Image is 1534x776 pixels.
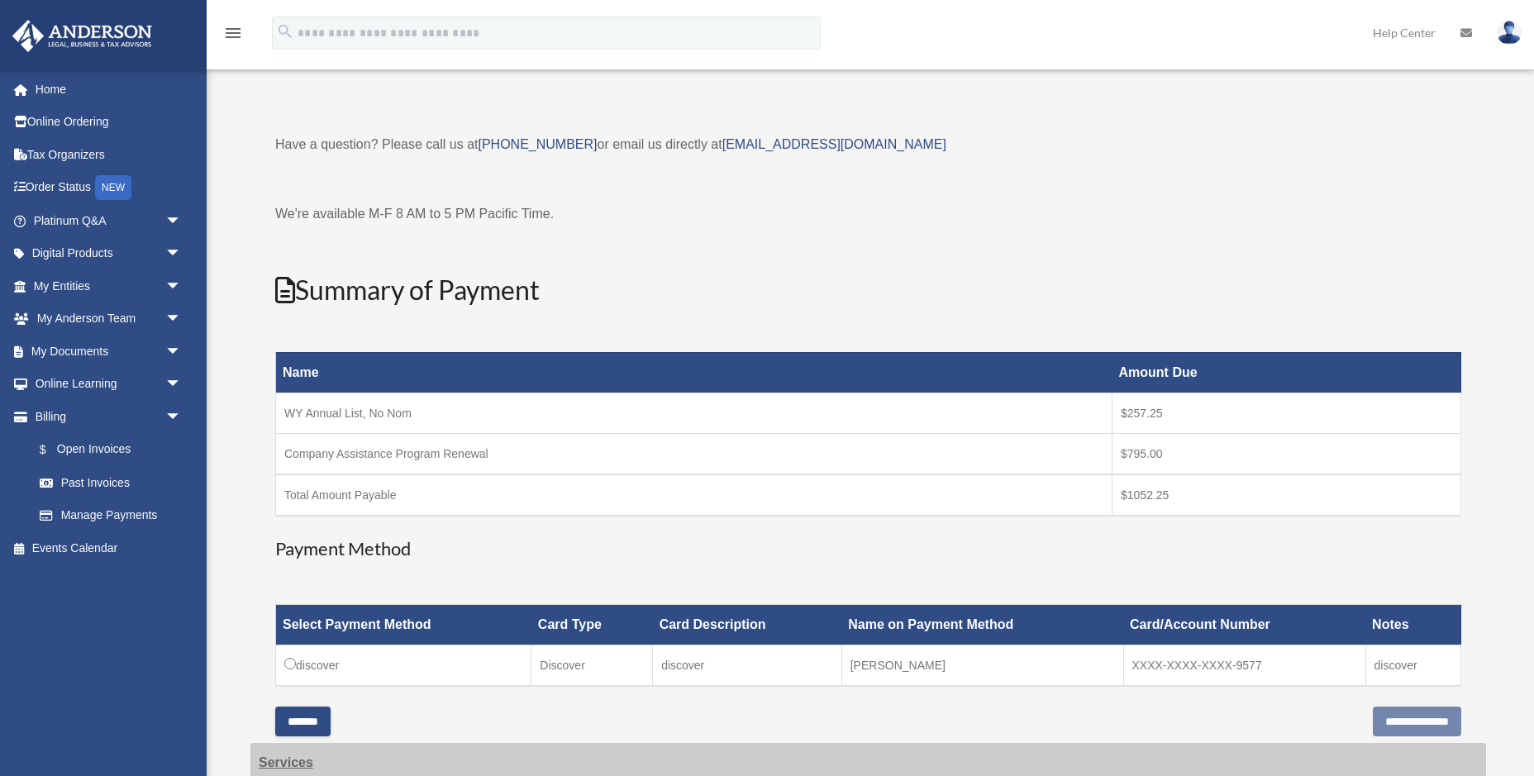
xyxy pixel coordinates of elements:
[275,272,1461,309] h2: Summary of Payment
[49,440,57,460] span: $
[1112,474,1461,516] td: $1052.25
[23,433,190,467] a: $Open Invoices
[165,204,198,238] span: arrow_drop_down
[12,237,207,270] a: Digital Productsarrow_drop_down
[12,302,207,336] a: My Anderson Teamarrow_drop_down
[653,605,842,645] th: Card Description
[275,133,1461,156] p: Have a question? Please call us at or email us directly at
[259,755,313,769] strong: Services
[12,106,207,139] a: Online Ordering
[12,335,207,368] a: My Documentsarrow_drop_down
[1112,433,1461,474] td: $795.00
[1365,605,1460,645] th: Notes
[276,433,1112,474] td: Company Assistance Program Renewal
[276,645,531,687] td: discover
[12,368,207,401] a: Online Learningarrow_drop_down
[275,536,1461,562] h3: Payment Method
[12,73,207,106] a: Home
[165,368,198,402] span: arrow_drop_down
[722,137,946,151] a: [EMAIL_ADDRESS][DOMAIN_NAME]
[1123,645,1365,687] td: XXXX-XXXX-XXXX-9577
[223,23,243,43] i: menu
[165,237,198,271] span: arrow_drop_down
[1497,21,1522,45] img: User Pic
[276,22,294,40] i: search
[275,202,1461,226] p: We're available M-F 8 AM to 5 PM Pacific Time.
[223,29,243,43] a: menu
[1112,352,1461,393] th: Amount Due
[95,175,131,200] div: NEW
[23,499,198,532] a: Manage Payments
[12,400,198,433] a: Billingarrow_drop_down
[165,269,198,303] span: arrow_drop_down
[531,605,653,645] th: Card Type
[12,171,207,205] a: Order StatusNEW
[531,645,653,687] td: Discover
[1112,393,1461,433] td: $257.25
[23,466,198,499] a: Past Invoices
[653,645,842,687] td: discover
[165,335,198,369] span: arrow_drop_down
[841,645,1123,687] td: [PERSON_NAME]
[12,204,207,237] a: Platinum Q&Aarrow_drop_down
[276,605,531,645] th: Select Payment Method
[478,137,597,151] a: [PHONE_NUMBER]
[276,474,1112,516] td: Total Amount Payable
[1365,645,1460,687] td: discover
[276,352,1112,393] th: Name
[165,400,198,434] span: arrow_drop_down
[276,393,1112,433] td: WY Annual List, No Nom
[12,269,207,302] a: My Entitiesarrow_drop_down
[7,20,157,52] img: Anderson Advisors Platinum Portal
[841,605,1123,645] th: Name on Payment Method
[1123,605,1365,645] th: Card/Account Number
[165,302,198,336] span: arrow_drop_down
[12,138,207,171] a: Tax Organizers
[12,531,207,564] a: Events Calendar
